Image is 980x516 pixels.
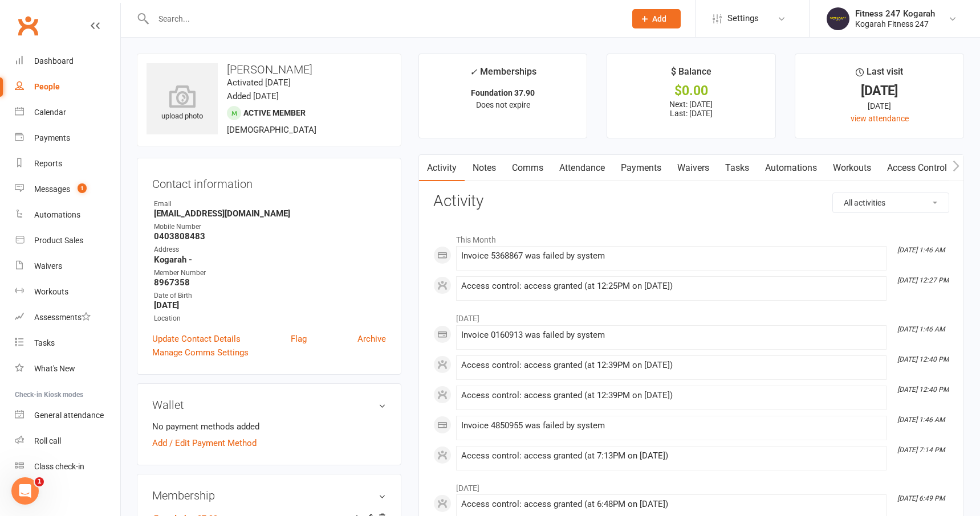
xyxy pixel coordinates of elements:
a: Automations [15,202,120,228]
div: Dashboard [34,56,74,65]
a: Notes [465,155,504,181]
a: Waivers [15,253,120,279]
a: Calendar [15,100,120,125]
a: Tasks [15,330,120,356]
div: Invoice 5368867 was failed by system [461,251,881,261]
div: Last visit [856,64,903,85]
time: Activated [DATE] [227,77,291,88]
div: [DATE] [806,100,953,112]
time: Added [DATE] [227,91,279,101]
a: Assessments [15,305,120,330]
a: Manage Comms Settings [152,346,249,359]
div: People [34,82,60,91]
div: Class check-in [34,462,84,471]
a: Clubworx [14,11,42,40]
i: [DATE] 12:40 PM [897,386,949,394]
span: Active member [243,108,306,117]
a: Reports [15,151,120,177]
div: Location [154,313,386,324]
a: Activity [419,155,465,181]
a: People [15,74,120,100]
strong: Kogarah - [154,255,386,265]
strong: [DATE] [154,300,386,310]
span: Settings [727,6,759,31]
div: $0.00 [617,85,765,97]
div: Access control: access granted (at 12:39PM on [DATE]) [461,391,881,400]
div: $ Balance [671,64,711,85]
div: Roll call [34,436,61,445]
div: Address [154,244,386,255]
i: [DATE] 1:46 AM [897,416,945,424]
a: view attendance [851,114,909,123]
a: Access Control [879,155,955,181]
span: 1 [35,477,44,486]
div: Mobile Number [154,222,386,232]
strong: [EMAIL_ADDRESS][DOMAIN_NAME] [154,208,386,219]
p: Next: [DATE] Last: [DATE] [617,100,765,118]
div: Payments [34,133,70,142]
i: [DATE] 12:40 PM [897,355,949,363]
div: Access control: access granted (at 12:25PM on [DATE]) [461,281,881,291]
a: Update Contact Details [152,332,241,346]
div: Invoice 0160913 was failed by system [461,330,881,340]
div: General attendance [34,411,104,420]
iframe: Intercom live chat [11,477,39,505]
li: [DATE] [433,306,949,325]
i: [DATE] 12:27 PM [897,276,949,284]
div: Kogarah Fitness 247 [855,19,935,29]
div: Member Number [154,268,386,279]
i: [DATE] 1:46 AM [897,325,945,333]
div: Tasks [34,338,55,347]
a: Tasks [717,155,757,181]
li: [DATE] [433,476,949,494]
a: Flag [291,332,307,346]
i: [DATE] 1:46 AM [897,246,945,254]
a: Workouts [15,279,120,305]
a: General attendance kiosk mode [15,403,120,428]
span: Add [652,14,666,23]
a: Comms [504,155,551,181]
a: Waivers [669,155,717,181]
a: Roll call [15,428,120,454]
div: Email [154,199,386,210]
strong: Foundation 37.90 [471,88,535,97]
div: Reports [34,159,62,168]
span: 1 [78,183,87,193]
div: Calendar [34,108,66,117]
img: thumb_image1749097489.png [827,7,849,30]
li: This Month [433,228,949,246]
h3: Wallet [152,399,386,411]
div: Fitness 247 Kogarah [855,9,935,19]
i: [DATE] 7:14 PM [897,446,945,454]
button: Add [632,9,681,28]
div: Automations [34,210,80,219]
div: upload photo [147,85,218,122]
input: Search... [150,11,617,27]
a: Product Sales [15,228,120,253]
div: Workouts [34,287,68,296]
div: Assessments [34,313,91,322]
div: Memberships [470,64,536,85]
li: No payment methods added [152,420,386,433]
a: Dashboard [15,48,120,74]
i: ✓ [470,67,477,77]
div: Date of Birth [154,290,386,301]
h3: Contact information [152,173,386,190]
a: Workouts [825,155,879,181]
div: Waivers [34,261,62,271]
div: Access control: access granted (at 6:48PM on [DATE]) [461,499,881,509]
i: [DATE] 6:49 PM [897,494,945,502]
span: Does not expire [476,100,530,109]
a: Automations [757,155,825,181]
a: Class kiosk mode [15,454,120,480]
div: Product Sales [34,236,83,245]
a: What's New [15,356,120,382]
div: What's New [34,364,75,373]
a: Add / Edit Payment Method [152,436,257,450]
h3: Membership [152,489,386,502]
div: Access control: access granted (at 7:13PM on [DATE]) [461,451,881,461]
div: [DATE] [806,85,953,97]
div: Access control: access granted (at 12:39PM on [DATE]) [461,361,881,370]
h3: [PERSON_NAME] [147,63,392,76]
strong: 0403808483 [154,231,386,241]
